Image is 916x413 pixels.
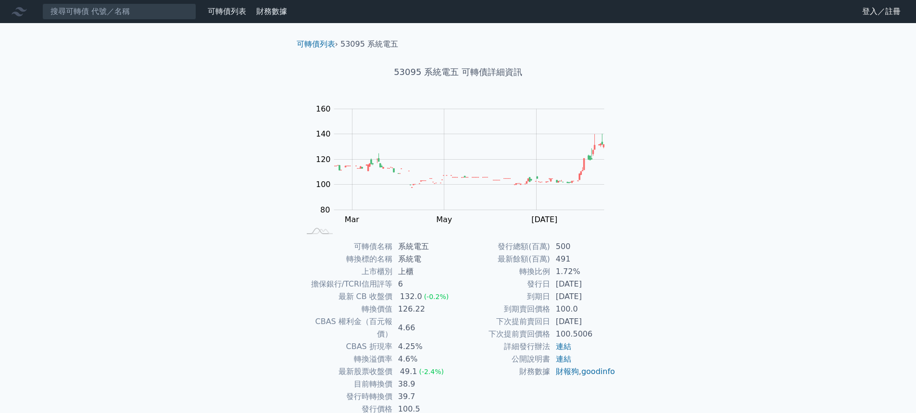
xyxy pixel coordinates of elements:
[531,215,557,224] tspan: [DATE]
[436,215,452,224] tspan: May
[301,290,392,303] td: 最新 CB 收盤價
[345,215,360,224] tspan: Mar
[301,265,392,278] td: 上市櫃別
[316,104,331,113] tspan: 160
[320,205,330,214] tspan: 80
[256,7,287,16] a: 財務數據
[297,39,335,49] a: 可轉債列表
[458,265,550,278] td: 轉換比例
[550,278,616,290] td: [DATE]
[398,365,419,378] div: 49.1
[458,278,550,290] td: 發行日
[301,303,392,315] td: 轉換價值
[458,315,550,328] td: 下次提前賣回日
[550,253,616,265] td: 491
[458,328,550,340] td: 下次提前賣回價格
[556,342,571,351] a: 連結
[208,7,246,16] a: 可轉債列表
[301,365,392,378] td: 最新股票收盤價
[398,290,424,303] div: 132.0
[458,290,550,303] td: 到期日
[392,253,458,265] td: 系統電
[458,340,550,353] td: 詳細發行辦法
[550,328,616,340] td: 100.5006
[392,390,458,403] td: 39.7
[289,65,627,79] h1: 53095 系統電五 可轉債詳細資訊
[392,278,458,290] td: 6
[854,4,908,19] a: 登入／註冊
[301,353,392,365] td: 轉換溢價率
[550,240,616,253] td: 500
[392,265,458,278] td: 上櫃
[556,354,571,363] a: 連結
[301,253,392,265] td: 轉換標的名稱
[458,353,550,365] td: 公開說明書
[42,3,196,20] input: 搜尋可轉債 代號／名稱
[392,353,458,365] td: 4.6%
[458,240,550,253] td: 發行總額(百萬)
[316,180,331,189] tspan: 100
[392,240,458,253] td: 系統電五
[581,367,615,376] a: goodinfo
[550,265,616,278] td: 1.72%
[392,340,458,353] td: 4.25%
[458,253,550,265] td: 最新餘額(百萬)
[301,278,392,290] td: 擔保銀行/TCRI信用評等
[311,104,619,244] g: Chart
[340,38,398,50] li: 53095 系統電五
[316,129,331,138] tspan: 140
[419,368,444,375] span: (-2.4%)
[392,378,458,390] td: 38.9
[392,303,458,315] td: 126.22
[301,340,392,353] td: CBAS 折現率
[301,315,392,340] td: CBAS 權利金（百元報價）
[458,365,550,378] td: 財務數據
[316,155,331,164] tspan: 120
[301,390,392,403] td: 發行時轉換價
[556,367,579,376] a: 財報狗
[297,38,338,50] li: ›
[550,290,616,303] td: [DATE]
[550,365,616,378] td: ,
[550,303,616,315] td: 100.0
[458,303,550,315] td: 到期賣回價格
[301,240,392,253] td: 可轉債名稱
[550,315,616,328] td: [DATE]
[392,315,458,340] td: 4.66
[301,378,392,390] td: 目前轉換價
[424,293,449,300] span: (-0.2%)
